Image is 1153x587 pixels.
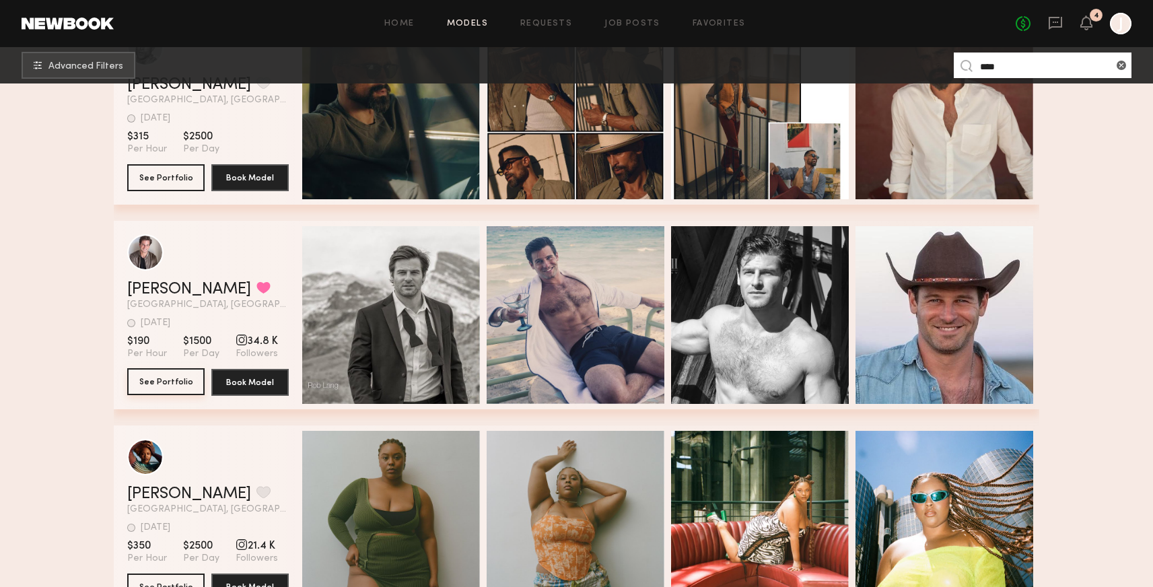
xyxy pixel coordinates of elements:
span: [GEOGRAPHIC_DATA], [GEOGRAPHIC_DATA] [127,300,289,310]
a: See Portfolio [127,369,205,396]
a: J [1110,13,1131,34]
span: Followers [236,348,278,360]
div: [DATE] [141,318,170,328]
span: $2500 [183,539,219,553]
span: Per Hour [127,143,167,156]
button: Book Model [211,369,289,396]
span: Per Day [183,348,219,360]
a: [PERSON_NAME] [127,486,251,502]
button: Book Model [211,164,289,191]
button: Advanced Filters [22,52,135,79]
span: Per Day [183,553,219,565]
span: 21.4 K [236,539,278,553]
a: Favorites [693,20,746,28]
a: [PERSON_NAME] [127,281,251,298]
span: $190 [127,335,167,348]
span: [GEOGRAPHIC_DATA], [GEOGRAPHIC_DATA] [127,505,289,514]
span: $315 [127,130,167,143]
span: $350 [127,539,167,553]
span: 34.8 K [236,335,278,348]
div: [DATE] [141,523,170,532]
span: Advanced Filters [48,62,123,71]
a: Job Posts [604,20,660,28]
a: Home [384,20,415,28]
div: 4 [1094,12,1099,20]
span: $1500 [183,335,219,348]
span: [GEOGRAPHIC_DATA], [GEOGRAPHIC_DATA] [127,96,289,105]
div: [DATE] [141,114,170,123]
span: Followers [236,553,278,565]
span: Per Day [183,143,219,156]
span: Per Hour [127,348,167,360]
span: $2500 [183,130,219,143]
a: Requests [520,20,572,28]
button: See Portfolio [127,368,205,395]
a: Models [447,20,488,28]
span: Per Hour [127,553,167,565]
a: [PERSON_NAME] [127,77,251,93]
button: See Portfolio [127,164,205,191]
